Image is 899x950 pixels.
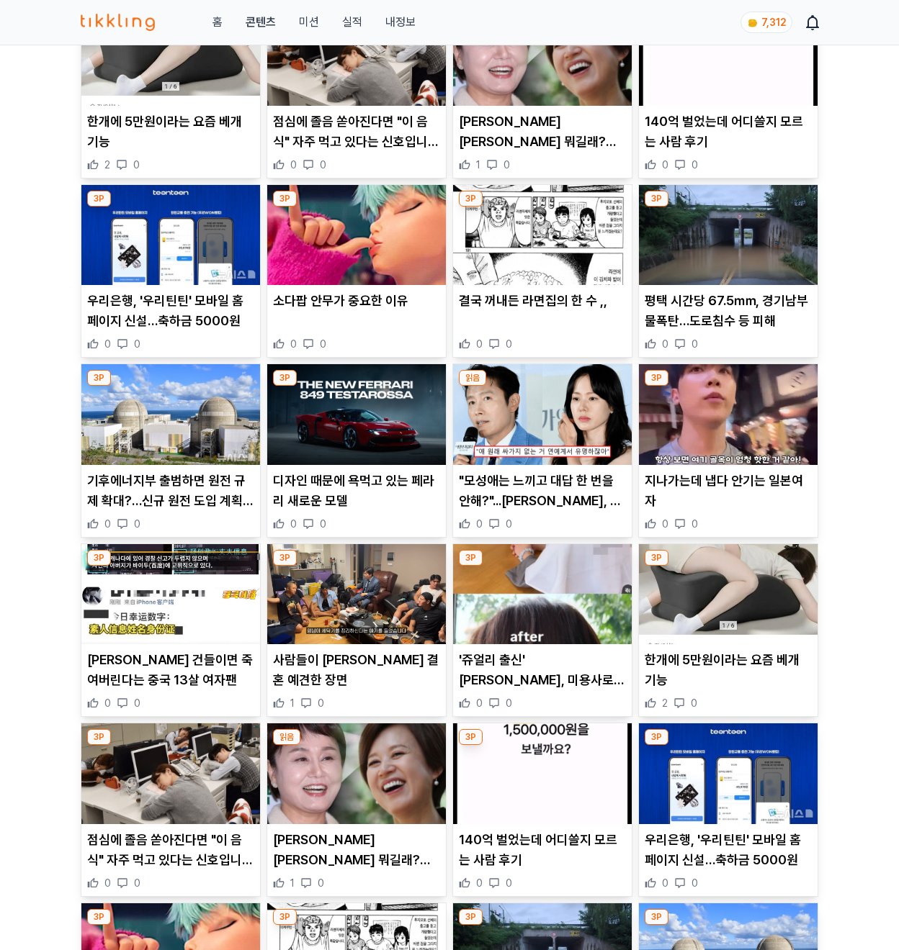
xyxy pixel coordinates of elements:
[747,17,759,29] img: coin
[453,544,632,645] img: '쥬얼리 출신' 이지현, 미용사로 변신한 근황 공개…“미용 작업, 하면 할수록 재밌어”
[273,830,440,870] p: [PERSON_NAME] [PERSON_NAME] 뭐길래? [PERSON_NAME] "잘 견디고 있지, 허망해 말고" 의미심장 글 화제 (+투병, 건강, 암)
[290,517,297,531] span: 0
[459,650,626,690] p: '쥬얼리 출신' [PERSON_NAME], 미용사로 변신한 근황 공개…“미용 작업, 하면 할수록 재밌어”
[645,471,812,511] p: 지나가는데 냅다 안기는 일본여자
[645,909,668,925] div: 3P
[452,4,632,178] div: 읽음 박미선 병명 뭐길래? 이경실 "잘 견디고 있지, 허망해 말고" 의미심장 글 화제 (+투병, 건강, 암) [PERSON_NAME] [PERSON_NAME] 뭐길래? [PE...
[662,337,668,351] span: 0
[318,696,324,710] span: 0
[213,14,223,31] a: 홈
[506,337,512,351] span: 0
[290,337,297,351] span: 0
[87,550,111,566] div: 3P
[273,729,300,745] div: 읽음
[290,158,297,172] span: 0
[320,158,326,172] span: 0
[81,14,155,31] img: 티끌링
[290,696,295,710] span: 1
[645,370,668,386] div: 3P
[645,650,812,690] p: 한개에 5만원이라는 요즘 베개 기능
[290,876,295,890] span: 1
[452,723,632,897] div: 3P 140억 벌었는데 어디쓸지 모르는 사람 후기 140억 벌었는데 어디쓸지 모르는 사람 후기 0 0
[645,550,668,566] div: 3P
[691,696,697,710] span: 0
[662,876,668,890] span: 0
[273,191,297,207] div: 3P
[638,543,818,718] div: 3P 한개에 5만원이라는 요즘 베개 기능 한개에 5만원이라는 요즘 베개 기능 2 0
[506,876,512,890] span: 0
[273,112,440,152] p: 점심에 졸음 쏟아진다면 "이 음식" 자주 먹고 있다는 신호입니다.
[662,158,668,172] span: 0
[662,696,668,710] span: 2
[645,830,812,870] p: 우리은행, '우리틴틴' 모바일 홈페이지 신설…축하금 5000원
[87,830,254,870] p: 점심에 졸음 쏟아진다면 "이 음식" 자주 먹고 있다는 신호입니다.
[133,158,140,172] span: 0
[741,12,790,33] a: coin 7,312
[267,544,446,645] img: 사람들이 김종국 결혼 예견한 장면
[87,729,111,745] div: 3P
[104,158,110,172] span: 2
[267,184,447,358] div: 3P 소다팝 안무가 중요한 이유 소다팝 안무가 중요한 이유 0 0
[452,184,632,358] div: 3P 결국 꺼내든 라면집의 한 수 ,, 결국 꺼내든 라면집의 한 수 ,, 0 0
[273,550,297,566] div: 3P
[81,364,260,465] img: 기후에너지부 출범하면 원전 규제 확대?…신규 원전 도입 계획 뒤집나
[459,191,483,207] div: 3P
[267,723,447,897] div: 읽음 박미선 병명 뭐길래? 이경실 "잘 견디고 있지, 허망해 말고" 의미심장 글 화제 (+투병, 건강, 암) [PERSON_NAME] [PERSON_NAME] 뭐길래? [PE...
[81,184,261,358] div: 3P 우리은행, '우리틴틴' 모바일 홈페이지 신설…축하금 5000원 우리은행, '우리틴틴' 모바일 홈페이지 신설…축하금 5000원 0 0
[267,363,447,538] div: 3P 디자인 때문에 욕먹고 있는 페라리 새로운 모델 디자인 때문에 욕먹고 있는 페라리 새로운 모델 0 0
[459,370,486,386] div: 읽음
[87,291,254,331] p: 우리은행, '우리틴틴' 모바일 홈페이지 신설…축하금 5000원
[453,185,632,286] img: 결국 꺼내든 라면집의 한 수 ,,
[81,723,260,824] img: 점심에 졸음 쏟아진다면 "이 음식" 자주 먹고 있다는 신호입니다.
[87,909,111,925] div: 3P
[645,291,812,331] p: 평택 시간당 67.5㎜, 경기남부 물폭탄…도로침수 등 피해
[81,185,260,286] img: 우리은행, '우리틴틴' 모바일 홈페이지 신설…축하금 5000원
[459,550,483,566] div: 3P
[476,158,480,172] span: 1
[134,876,140,890] span: 0
[87,191,111,207] div: 3P
[273,370,297,386] div: 3P
[639,185,818,286] img: 평택 시간당 67.5㎜, 경기남부 물폭탄…도로침수 등 피해
[506,517,512,531] span: 0
[104,337,111,351] span: 0
[246,14,276,31] a: 콘텐츠
[87,112,254,152] p: 한개에 5만원이라는 요즘 베개 기능
[645,112,812,152] p: 140억 벌었는데 어디쓸지 모르는 사람 후기
[299,14,319,31] button: 미션
[81,5,260,106] img: 한개에 5만원이라는 요즘 베개 기능
[385,14,416,31] a: 내정보
[692,517,698,531] span: 0
[459,909,483,925] div: 3P
[692,337,698,351] span: 0
[639,544,818,645] img: 한개에 5만원이라는 요즘 베개 기능
[273,909,297,925] div: 3P
[87,471,254,511] p: 기후에너지부 출범하면 원전 규제 확대?…신규 원전 도입 계획 뒤집나
[81,723,261,897] div: 3P 점심에 졸음 쏟아진다면 "이 음식" 자주 먹고 있다는 신호입니다. 점심에 졸음 쏟아진다면 "이 음식" 자주 먹고 있다는 신호입니다. 0 0
[638,363,818,538] div: 3P 지나가는데 냅다 안기는 일본여자 지나가는데 냅다 안기는 일본여자 0 0
[506,696,512,710] span: 0
[761,17,786,28] span: 7,312
[342,14,362,31] a: 실적
[267,723,446,824] img: 박미선 병명 뭐길래? 이경실 "잘 견디고 있지, 허망해 말고" 의미심장 글 화제 (+투병, 건강, 암)
[476,337,483,351] span: 0
[476,696,483,710] span: 0
[267,4,447,178] div: 3P 점심에 졸음 쏟아진다면 "이 음식" 자주 먹고 있다는 신호입니다. 점심에 졸음 쏟아진다면 "이 음식" 자주 먹고 있다는 신호입니다. 0 0
[267,185,446,286] img: 소다팝 안무가 중요한 이유
[459,729,483,745] div: 3P
[459,291,626,311] p: 결국 꺼내든 라면집의 한 수 ,,
[320,517,326,531] span: 0
[476,517,483,531] span: 0
[267,543,447,718] div: 3P 사람들이 김종국 결혼 예견한 장면 사람들이 [PERSON_NAME] 결혼 예견한 장면 1 0
[273,650,440,690] p: 사람들이 [PERSON_NAME] 결혼 예견한 장면
[87,370,111,386] div: 3P
[87,650,254,690] p: [PERSON_NAME] 건들이면 죽여버린다는 중국 13살 여자팬
[81,4,261,178] div: 3P 한개에 5만원이라는 요즘 베개 기능 한개에 5만원이라는 요즘 베개 기능 2 0
[638,723,818,897] div: 3P 우리은행, '우리틴틴' 모바일 홈페이지 신설…축하금 5000원 우리은행, '우리틴틴' 모바일 홈페이지 신설…축하금 5000원 0 0
[504,158,510,172] span: 0
[452,543,632,718] div: 3P '쥬얼리 출신' 이지현, 미용사로 변신한 근황 공개…“미용 작업, 하면 할수록 재밌어” '쥬얼리 출신' [PERSON_NAME], 미용사로 변신한 근황 공개…“미용 작업...
[662,517,668,531] span: 0
[81,363,261,538] div: 3P 기후에너지부 출범하면 원전 규제 확대?…신규 원전 도입 계획 뒤집나 기후에너지부 출범하면 원전 규제 확대?…신규 원전 도입 계획 뒤집나 0 0
[134,517,140,531] span: 0
[104,517,111,531] span: 0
